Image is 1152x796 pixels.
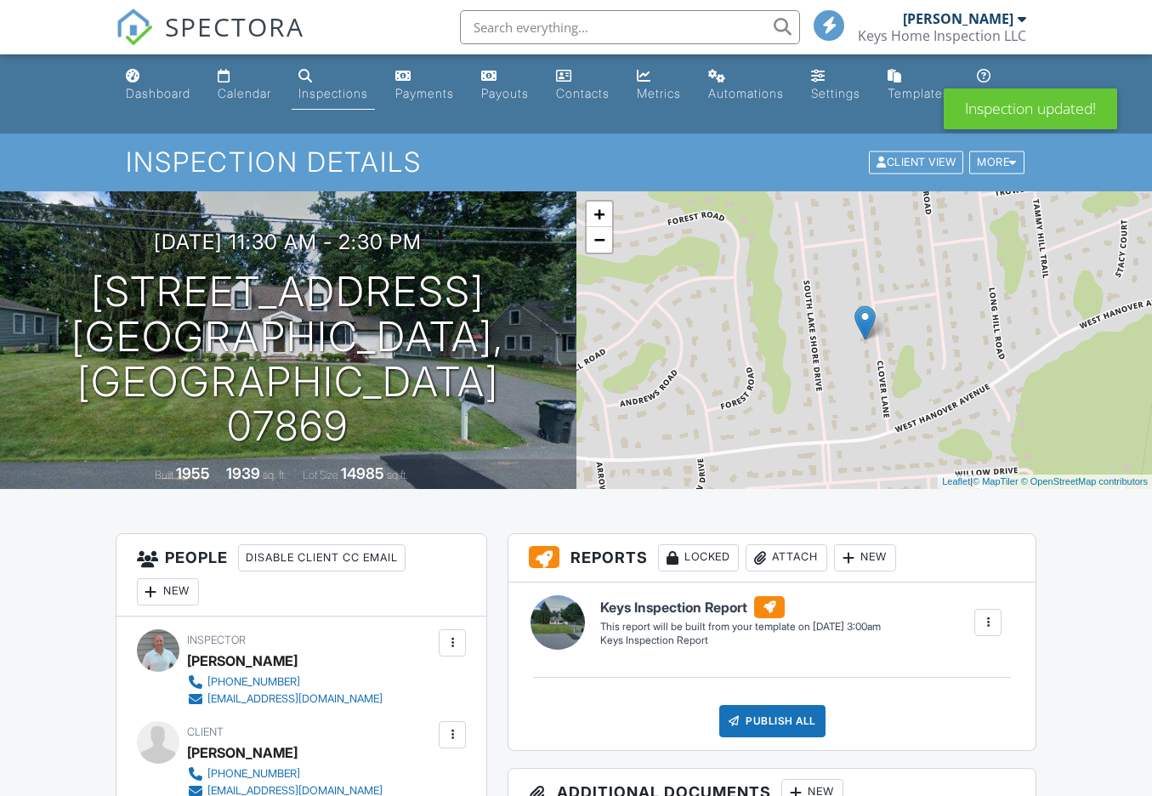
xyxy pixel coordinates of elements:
[881,61,956,110] a: Templates
[858,27,1026,44] div: Keys Home Inspection LLC
[719,705,826,737] div: Publish All
[1021,476,1148,486] a: © OpenStreetMap contributors
[298,86,368,100] div: Inspections
[587,202,612,227] a: Zoom in
[938,475,1152,489] div: |
[187,740,298,765] div: [PERSON_NAME]
[600,596,881,618] h6: Keys Inspection Report
[207,675,300,689] div: [PHONE_NUMBER]
[292,61,375,110] a: Inspections
[701,61,791,110] a: Automations (Basic)
[389,61,461,110] a: Payments
[508,534,1036,583] h3: Reports
[869,151,963,174] div: Client View
[970,61,1034,127] a: Support Center
[116,9,153,46] img: The Best Home Inspection Software - Spectora
[630,61,688,110] a: Metrics
[944,88,1117,129] div: Inspection updated!
[126,147,1025,177] h1: Inspection Details
[658,544,739,571] div: Locked
[903,10,1013,27] div: [PERSON_NAME]
[155,469,173,481] span: Built
[746,544,827,571] div: Attach
[187,691,383,708] a: [EMAIL_ADDRESS][DOMAIN_NAME]
[942,476,970,486] a: Leaflet
[187,648,298,674] div: [PERSON_NAME]
[116,534,487,617] h3: People
[834,544,896,571] div: New
[474,61,536,110] a: Payouts
[341,464,384,482] div: 14985
[263,469,287,481] span: sq. ft.
[387,469,408,481] span: sq.ft.
[556,86,610,100] div: Contacts
[119,61,197,110] a: Dashboard
[27,270,549,449] h1: [STREET_ADDRESS] [GEOGRAPHIC_DATA], [GEOGRAPHIC_DATA] 07869
[481,86,529,100] div: Payouts
[395,86,454,100] div: Payments
[187,725,224,738] span: Client
[811,86,860,100] div: Settings
[973,476,1019,486] a: © MapTiler
[126,86,190,100] div: Dashboard
[587,227,612,253] a: Zoom out
[303,469,338,481] span: Lot Size
[708,86,784,100] div: Automations
[165,9,304,44] span: SPECTORA
[187,674,383,691] a: [PHONE_NUMBER]
[867,155,968,168] a: Client View
[460,10,800,44] input: Search everything...
[211,61,278,110] a: Calendar
[238,544,406,571] div: Disable Client CC Email
[549,61,616,110] a: Contacts
[187,634,246,646] span: Inspector
[600,620,881,634] div: This report will be built from your template on [DATE] 3:00am
[600,634,881,648] div: Keys Inspection Report
[137,578,199,606] div: New
[969,151,1024,174] div: More
[804,61,867,110] a: Settings
[207,692,383,706] div: [EMAIL_ADDRESS][DOMAIN_NAME]
[187,765,383,782] a: [PHONE_NUMBER]
[888,86,950,100] div: Templates
[226,464,260,482] div: 1939
[116,23,304,59] a: SPECTORA
[207,767,300,781] div: [PHONE_NUMBER]
[637,86,681,100] div: Metrics
[176,464,210,482] div: 1955
[154,230,422,253] h3: [DATE] 11:30 am - 2:30 pm
[218,86,271,100] div: Calendar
